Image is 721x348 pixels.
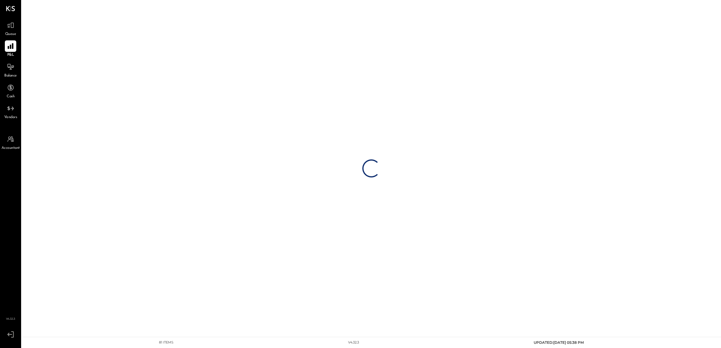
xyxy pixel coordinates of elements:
[0,103,21,120] a: Vendors
[7,52,14,58] span: P&L
[0,133,21,151] a: Accountant
[0,82,21,99] a: Cash
[2,146,20,151] span: Accountant
[534,340,584,345] span: UPDATED: [DATE] 05:38 PM
[7,94,14,99] span: Cash
[4,73,17,79] span: Balance
[4,115,17,120] span: Vendors
[0,20,21,37] a: Queue
[348,340,359,345] div: v 4.32.3
[159,340,173,345] div: 81 items
[5,32,16,37] span: Queue
[0,61,21,79] a: Balance
[0,40,21,58] a: P&L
